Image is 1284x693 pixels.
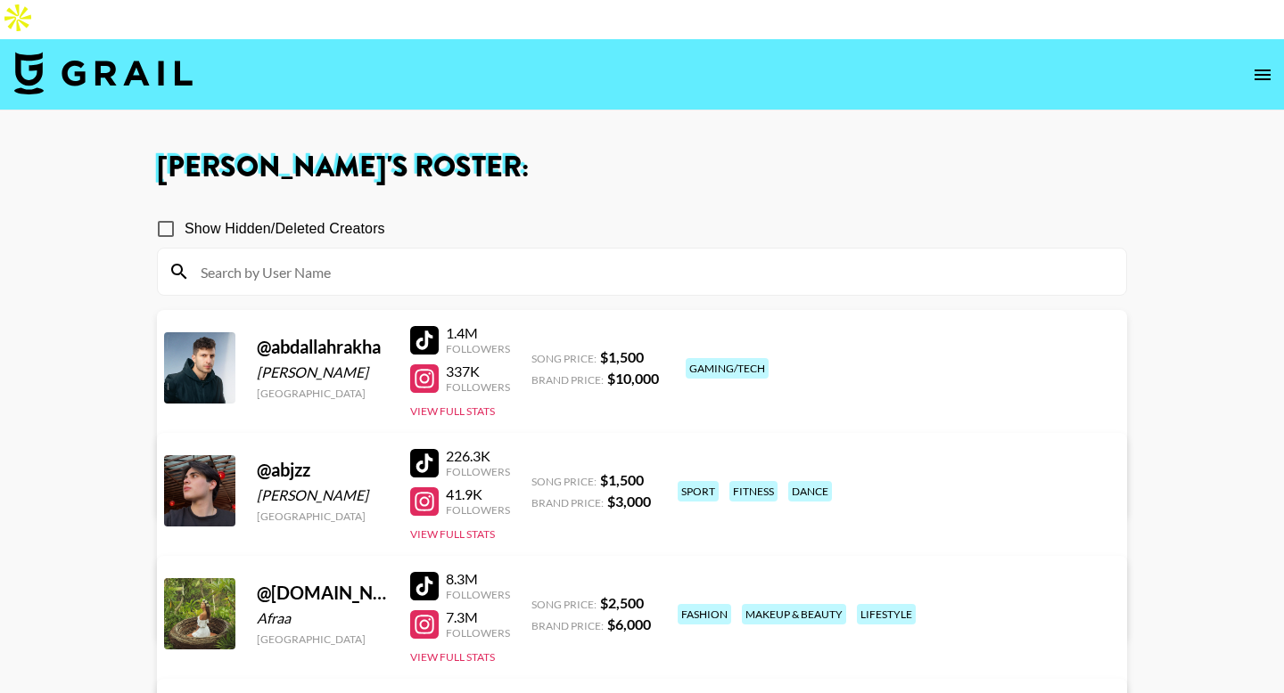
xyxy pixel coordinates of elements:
[446,485,510,503] div: 41.9K
[257,486,389,504] div: [PERSON_NAME]
[607,370,659,387] strong: $ 10,000
[446,626,510,640] div: Followers
[531,496,604,510] span: Brand Price:
[729,481,778,501] div: fitness
[531,373,604,387] span: Brand Price:
[257,336,389,358] div: @ abdallahrakha
[14,52,193,94] img: Grail Talent
[257,632,389,646] div: [GEOGRAPHIC_DATA]
[446,608,510,626] div: 7.3M
[531,619,604,632] span: Brand Price:
[531,475,597,488] span: Song Price:
[600,348,644,365] strong: $ 1,500
[686,358,769,379] div: gaming/tech
[607,493,651,510] strong: $ 3,000
[446,324,510,342] div: 1.4M
[157,153,1127,182] h1: [PERSON_NAME] 's Roster:
[257,609,389,627] div: Afraa
[257,387,389,400] div: [GEOGRAPHIC_DATA]
[446,342,510,355] div: Followers
[190,257,1115,286] input: Search by User Name
[446,588,510,601] div: Followers
[446,380,510,394] div: Followers
[257,363,389,381] div: [PERSON_NAME]
[531,352,597,365] span: Song Price:
[446,363,510,380] div: 337K
[410,650,495,664] button: View Full Stats
[531,598,597,611] span: Song Price:
[446,503,510,517] div: Followers
[410,527,495,541] button: View Full Stats
[742,604,846,624] div: makeup & beauty
[600,471,644,488] strong: $ 1,500
[257,582,389,604] div: @ [DOMAIN_NAME]
[446,570,510,588] div: 8.3M
[678,604,731,624] div: fashion
[185,218,385,240] span: Show Hidden/Deleted Creators
[446,465,510,478] div: Followers
[1245,57,1280,93] button: open drawer
[257,510,389,523] div: [GEOGRAPHIC_DATA]
[257,459,389,481] div: @ abjzz
[600,594,644,611] strong: $ 2,500
[607,616,651,632] strong: $ 6,000
[446,447,510,465] div: 226.3K
[410,404,495,418] button: View Full Stats
[678,481,719,501] div: sport
[857,604,916,624] div: lifestyle
[788,481,832,501] div: dance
